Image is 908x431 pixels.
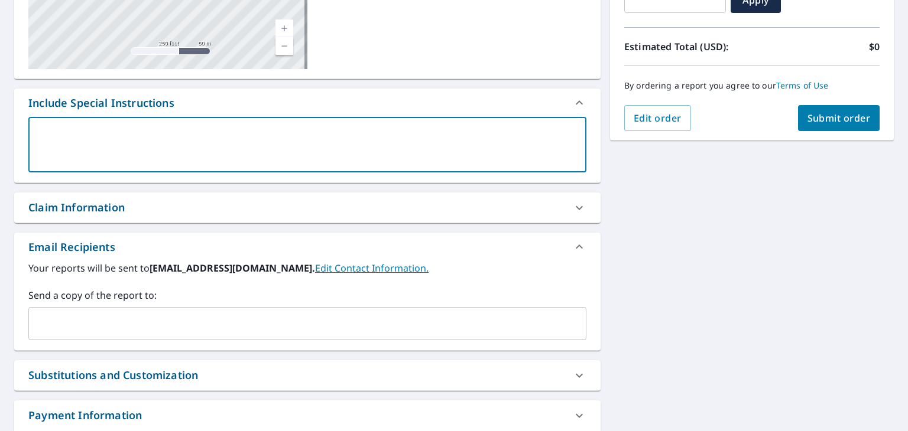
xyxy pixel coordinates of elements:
button: Submit order [798,105,880,131]
div: Claim Information [14,192,601,223]
a: Current Level 17, Zoom Out [275,37,293,55]
div: Payment Information [28,407,142,423]
label: Send a copy of the report to: [28,288,586,302]
b: [EMAIL_ADDRESS][DOMAIN_NAME]. [150,262,315,275]
a: Terms of Use [776,80,829,91]
p: By ordering a report you agree to our [624,80,880,91]
span: Submit order [808,112,871,125]
label: Your reports will be sent to [28,261,586,275]
div: Claim Information [28,200,125,215]
div: Include Special Instructions [14,89,601,117]
div: Payment Information [14,400,601,430]
p: Estimated Total (USD): [624,40,752,54]
a: Current Level 17, Zoom In [275,19,293,37]
div: Email Recipients [14,233,601,261]
div: Substitutions and Customization [28,367,198,383]
div: Substitutions and Customization [14,360,601,390]
div: Email Recipients [28,239,115,255]
span: Edit order [634,112,682,125]
button: Edit order [624,105,691,131]
p: $0 [869,40,880,54]
a: EditContactInfo [315,262,429,275]
div: Include Special Instructions [28,95,174,111]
